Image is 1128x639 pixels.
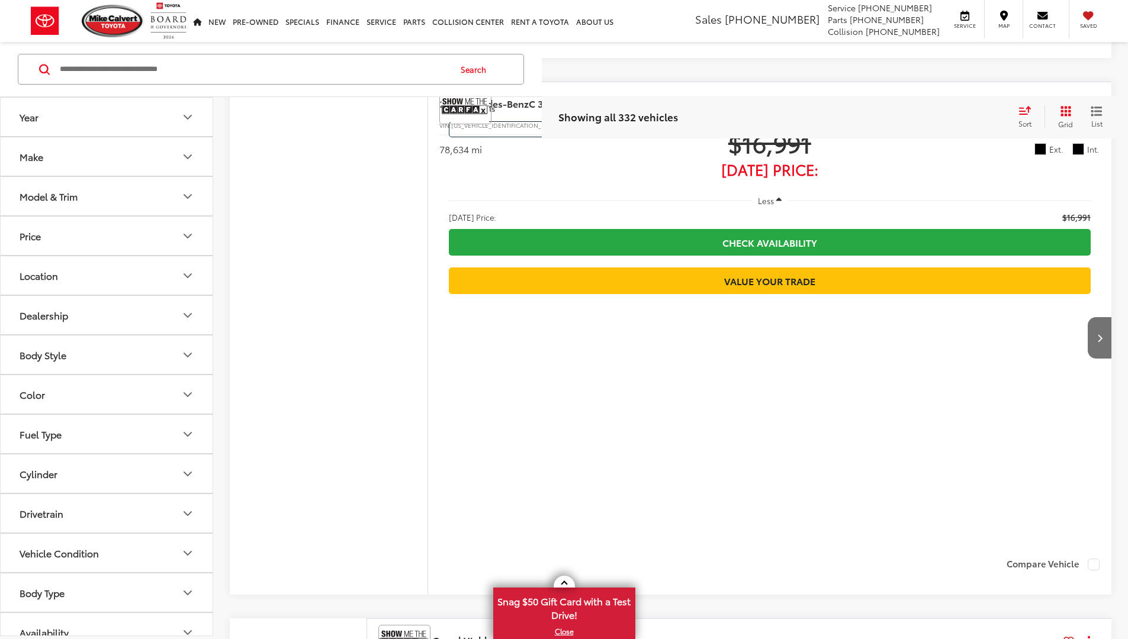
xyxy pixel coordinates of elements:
button: Grid View [1045,105,1082,129]
span: Collision [828,25,863,37]
button: Model & TrimModel & Trim [1,177,214,215]
div: Fuel Type [20,428,62,440]
button: YearYear [1,98,214,136]
div: Make [181,150,195,164]
span: [PHONE_NUMBER] [858,2,932,14]
button: DrivetrainDrivetrain [1,494,214,532]
span: List [1091,118,1103,128]
div: Cylinder [181,467,195,481]
div: Fuel Type [181,427,195,441]
span: Saved [1075,22,1101,30]
span: Map [991,22,1017,30]
button: Vehicle ConditionVehicle Condition [1,534,214,572]
div: Vehicle Condition [20,547,99,559]
div: Color [20,389,45,400]
input: Search by Make, Model, or Keyword [59,55,449,83]
span: [PHONE_NUMBER] [850,14,924,25]
span: [PHONE_NUMBER] [725,11,820,27]
span: Sort [1018,118,1031,128]
div: Availability [20,627,69,638]
button: Fuel TypeFuel Type [1,415,214,453]
div: Color [181,388,195,402]
div: Drivetrain [20,508,63,519]
button: CylinderCylinder [1,454,214,493]
div: Price [181,229,195,243]
div: Body Type [20,587,65,598]
button: Body TypeBody Type [1,573,214,612]
span: [PHONE_NUMBER] [866,25,940,37]
div: Vehicle Condition [181,546,195,560]
div: Drivetrain [181,506,195,521]
span: Sales [695,11,722,27]
span: Showing all 332 vehicles [558,109,678,124]
button: Body StyleBody Style [1,335,214,374]
button: Next image [1088,317,1111,359]
div: Body Type [181,586,195,600]
button: List View [1082,105,1111,129]
div: Year [20,111,38,122]
div: Location [181,269,195,283]
button: LocationLocation [1,256,214,295]
div: Body Style [181,348,195,362]
div: Dealership [20,309,68,321]
div: Location [20,270,58,281]
button: MakeMake [1,137,214,176]
button: PricePrice [1,217,214,255]
div: Cylinder [20,468,57,479]
span: Contact [1029,22,1056,30]
button: Select sort value [1013,105,1045,129]
div: Model & Trim [20,191,78,202]
div: Model & Trim [181,189,195,204]
img: Mike Calvert Toyota [82,5,144,37]
button: Search [449,54,503,84]
div: Price [20,230,41,241]
div: Dealership [181,308,195,322]
button: Actions [1079,93,1100,114]
span: Service [952,22,978,30]
span: Grid [1058,119,1073,129]
button: DealershipDealership [1,296,214,334]
div: Year [181,110,195,124]
button: ColorColor [1,375,214,414]
span: Service [828,2,856,14]
span: Parts [828,14,847,25]
div: Body Style [20,349,66,360]
span: Snag $50 Gift Card with a Test Drive! [494,589,634,625]
label: Compare Vehicle [1007,559,1100,570]
div: Make [20,151,43,162]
